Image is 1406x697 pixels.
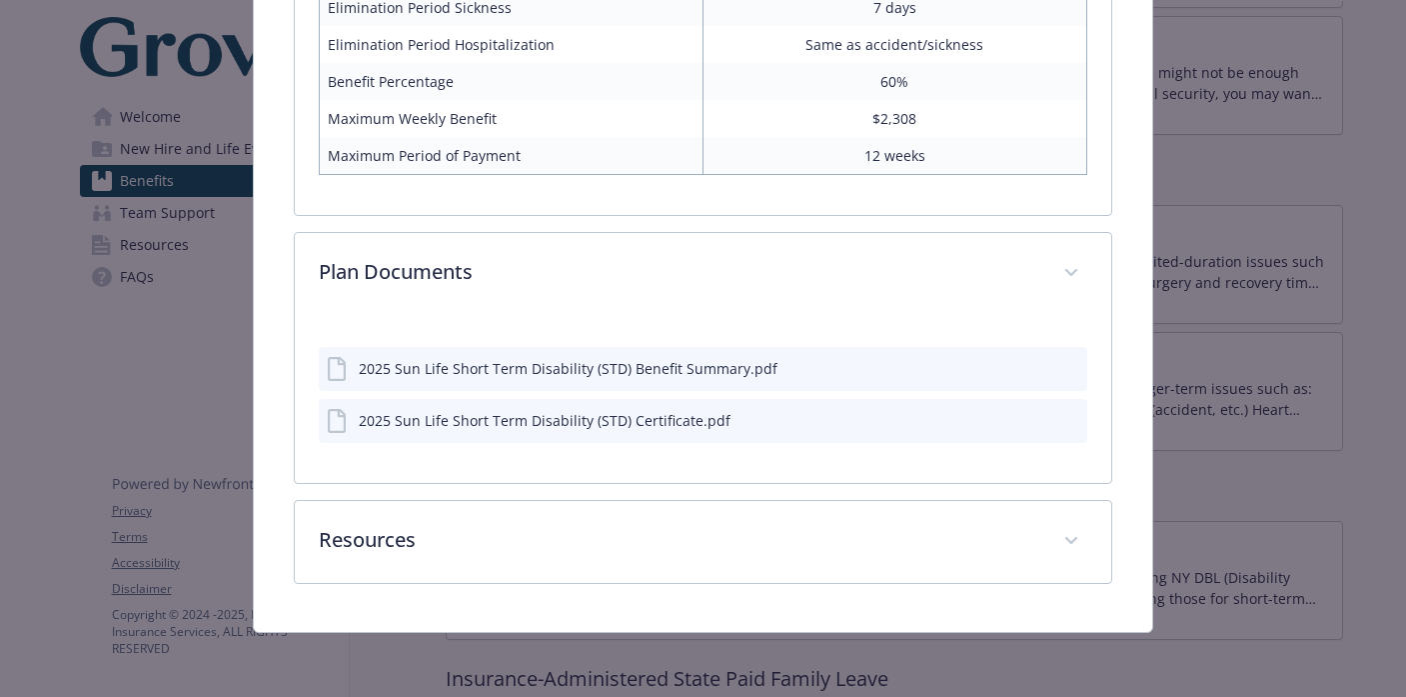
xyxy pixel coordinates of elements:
td: $2,308 [703,100,1087,137]
p: Plan Documents [319,257,1038,287]
td: Same as accident/sickness [703,26,1087,63]
div: Plan Documents [295,315,1110,483]
p: Resources [319,525,1038,555]
td: 60% [703,63,1087,100]
td: Elimination Period Hospitalization [320,26,703,63]
button: preview file [1061,358,1079,379]
td: Benefit Percentage [320,63,703,100]
div: 2025 Sun Life Short Term Disability (STD) Certificate.pdf [359,410,730,431]
div: Resources [295,501,1110,583]
div: Plan Documents [295,233,1110,315]
button: download file [1029,358,1045,379]
td: Maximum Weekly Benefit [320,100,703,137]
button: download file [1029,410,1045,431]
div: 2025 Sun Life Short Term Disability (STD) Benefit Summary.pdf [359,358,777,379]
td: 12 weeks [703,137,1087,175]
td: Maximum Period of Payment [320,137,703,175]
button: preview file [1061,410,1079,431]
